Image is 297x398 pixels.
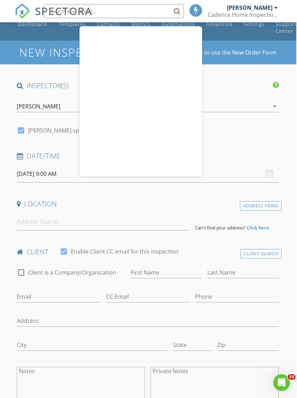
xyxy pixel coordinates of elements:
[44,4,184,18] input: Search everything...
[97,21,120,27] div: Contacts
[15,9,92,24] a: SPECTORA
[240,249,282,258] div: Client Search
[240,201,282,211] div: Address Form
[195,225,246,231] span: Can't find your address?
[206,21,232,27] div: Advanced
[17,81,278,90] h4: INSPECTOR(S)
[276,21,297,34] div: Support Center
[17,103,60,109] div: [PERSON_NAME]
[227,4,272,11] div: [PERSON_NAME]
[177,50,276,55] a: Click here to use the New Order Form
[243,21,264,27] div: Settings
[208,11,278,18] div: Cadence Home Inspections
[19,46,174,58] h1: New Inspection
[28,127,130,134] label: [PERSON_NAME] specifically requested
[17,213,189,230] input: Address Search
[273,374,290,391] iframe: Intercom live chat
[162,21,195,27] div: Automations
[15,3,30,19] img: The Best Home Inspection Software - Spectora
[17,199,278,208] h4: Location
[247,225,270,231] strong: Click here.
[270,102,279,111] i: arrow_drop_down
[17,247,278,256] h4: client
[35,3,92,18] span: SPECTORA
[28,269,116,276] label: Client is a Company/Organization
[71,248,179,255] label: Enable Client CC email for this inspection
[131,21,151,27] div: Metrics
[17,165,278,183] input: Select date
[17,151,278,161] h4: Date/Time
[288,374,296,380] span: 10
